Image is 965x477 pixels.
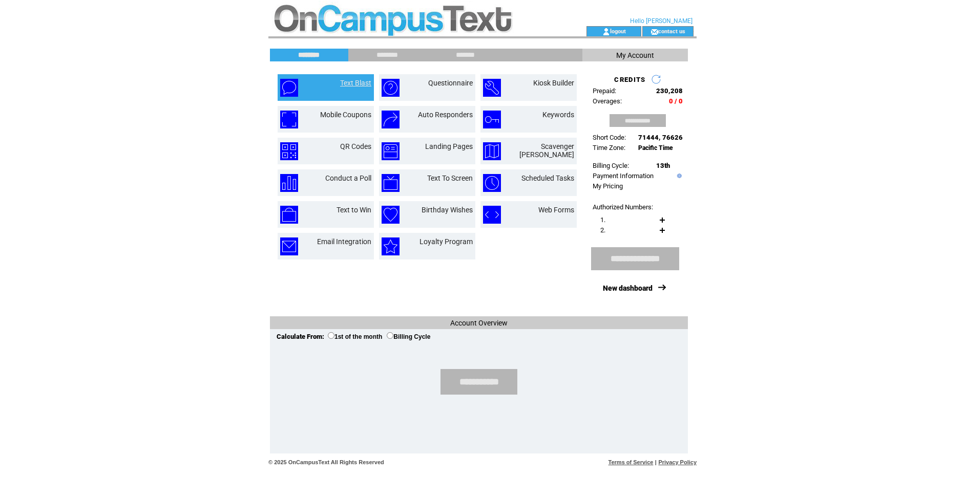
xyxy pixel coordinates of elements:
[483,174,501,192] img: scheduled-tasks.png
[593,144,625,151] span: Time Zone:
[669,97,683,105] span: 0 / 0
[521,174,574,182] a: Scheduled Tasks
[483,142,501,160] img: scavenger-hunt.png
[600,216,605,224] span: 1.
[593,182,623,190] a: My Pricing
[427,174,473,182] a: Text To Screen
[317,237,371,246] a: Email Integration
[340,142,371,150] a: QR Codes
[280,79,298,97] img: text-blast.png
[658,459,697,465] a: Privacy Policy
[425,142,473,150] a: Landing Pages
[655,459,657,465] span: |
[542,111,574,119] a: Keywords
[387,332,393,339] input: Billing Cycle
[638,134,683,141] span: 71444, 76626
[483,79,501,97] img: kiosk-builder.png
[593,203,653,211] span: Authorized Numbers:
[428,79,473,87] a: Questionnaire
[382,111,400,128] img: auto-responders.png
[418,111,473,119] a: Auto Responders
[593,162,629,169] span: Billing Cycle:
[602,28,610,36] img: account_icon.gif
[675,174,682,178] img: help.gif
[614,76,645,83] span: CREDITS
[658,28,685,34] a: contact us
[382,174,400,192] img: text-to-screen.png
[280,237,298,255] img: email-integration.png
[483,206,501,224] img: web-forms.png
[280,142,298,160] img: qr-codes.png
[600,226,605,234] span: 2.
[422,206,473,214] a: Birthday Wishes
[656,87,683,95] span: 230,208
[337,206,371,214] a: Text to Win
[533,79,574,87] a: Kiosk Builder
[280,174,298,192] img: conduct-a-poll.png
[603,284,653,292] a: New dashboard
[450,319,508,327] span: Account Overview
[519,142,574,159] a: Scavenger [PERSON_NAME]
[656,162,670,169] span: 13th
[616,51,654,59] span: My Account
[382,142,400,160] img: landing-pages.png
[328,333,382,340] label: 1st of the month
[277,333,324,340] span: Calculate From:
[630,17,693,25] span: Hello [PERSON_NAME]
[382,79,400,97] img: questionnaire.png
[328,332,334,339] input: 1st of the month
[325,174,371,182] a: Conduct a Poll
[638,144,673,151] span: Pacific Time
[280,206,298,224] img: text-to-win.png
[280,111,298,128] img: mobile-coupons.png
[387,333,430,340] label: Billing Cycle
[382,206,400,224] img: birthday-wishes.png
[593,97,622,105] span: Overages:
[268,459,384,465] span: © 2025 OnCampusText All Rights Reserved
[419,237,473,246] a: Loyalty Program
[610,28,626,34] a: logout
[538,206,574,214] a: Web Forms
[320,111,371,119] a: Mobile Coupons
[593,134,626,141] span: Short Code:
[651,28,658,36] img: contact_us_icon.gif
[483,111,501,128] img: keywords.png
[382,237,400,255] img: loyalty-program.png
[593,87,616,95] span: Prepaid:
[593,172,654,180] a: Payment Information
[609,459,654,465] a: Terms of Service
[340,79,371,87] a: Text Blast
